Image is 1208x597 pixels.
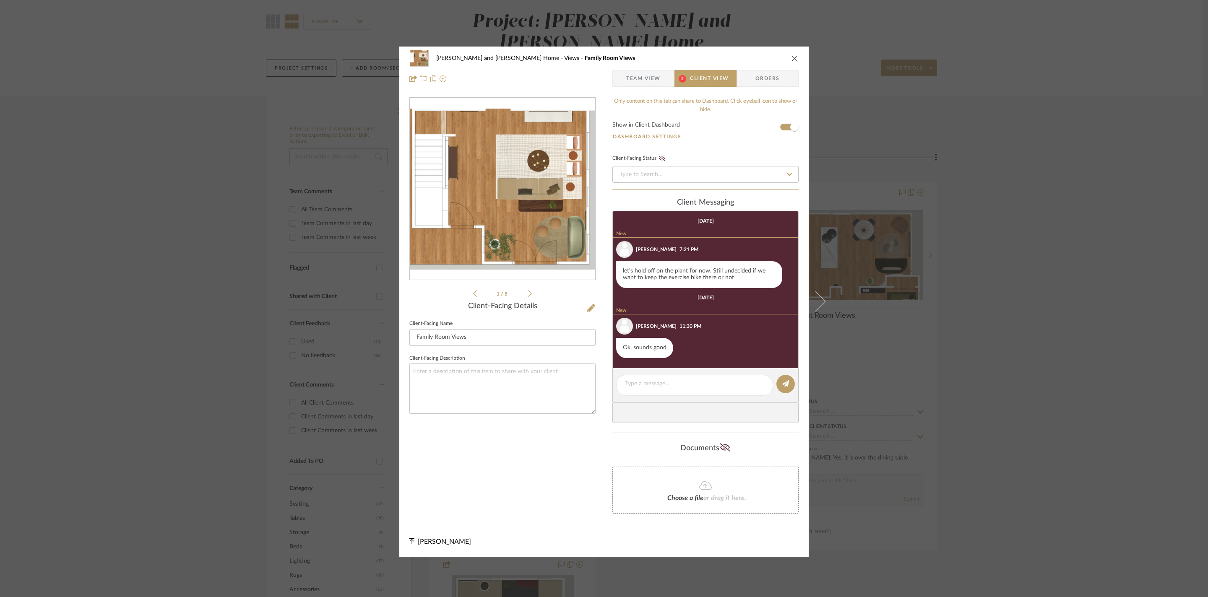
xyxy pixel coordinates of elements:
div: Documents [612,441,799,455]
input: Type to Search… [612,166,799,183]
span: [PERSON_NAME] and [PERSON_NAME] Home [436,55,564,61]
span: Team View [626,70,661,87]
label: Client-Facing Name [409,322,453,326]
span: Choose a file [667,495,703,501]
span: Family Room Views [585,55,635,61]
img: user_avatar.png [616,241,633,258]
span: Views [564,55,585,61]
label: Client-Facing Description [409,356,465,361]
div: [DATE] [698,218,714,224]
div: 7:21 PM [679,246,698,253]
button: Dashboard Settings [612,133,682,140]
div: let's hold off on the plant for now. Still undecided if we want to keep the exercise bike there o... [616,261,782,288]
button: close [791,55,799,62]
div: Ok, sounds good [616,338,673,358]
div: 11:30 PM [679,322,701,330]
div: [PERSON_NAME] [636,322,677,330]
div: client Messaging [612,198,799,208]
div: Only content on this tab can share to Dashboard. Click eyeball icon to show or hide. [612,97,799,114]
span: [PERSON_NAME] [418,538,471,545]
input: Enter Client-Facing Item Name [409,329,596,346]
div: New [613,307,802,314]
span: Client View [690,70,729,87]
div: [PERSON_NAME] [636,246,677,253]
div: Client-Facing Details [409,302,596,311]
div: 0 [410,109,595,270]
span: 2 [679,75,686,83]
span: 8 [505,291,509,296]
img: user_avatar.png [616,318,633,335]
span: 1 [497,291,501,296]
img: bf000d49-b0bf-43cf-b1f7-7a26cd5e5489_436x436.jpg [410,109,595,270]
span: Orders [746,70,789,87]
div: Client-Facing Status [612,154,668,163]
div: [DATE] [698,295,714,301]
span: / [501,291,505,296]
img: bf000d49-b0bf-43cf-b1f7-7a26cd5e5489_48x40.jpg [409,50,430,67]
span: or drag it here. [703,495,746,501]
div: New [613,231,802,238]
